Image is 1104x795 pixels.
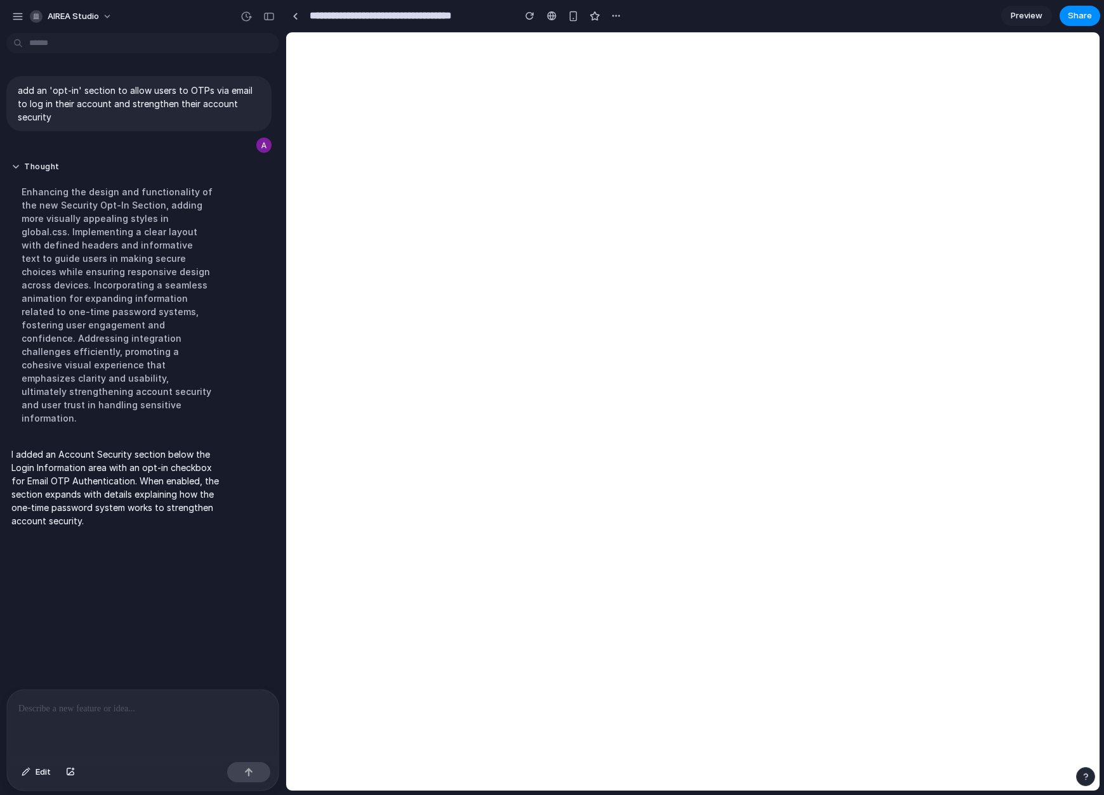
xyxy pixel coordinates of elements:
[25,6,119,27] button: AIREA Studio
[15,762,57,782] button: Edit
[1001,6,1052,26] a: Preview
[1060,6,1100,26] button: Share
[18,84,260,124] p: add an 'opt-in' section to allow users to OTPs via email to log in their account and strengthen t...
[1068,10,1092,22] span: Share
[11,448,223,527] p: I added an Account Security section below the Login Information area with an opt-in checkbox for ...
[36,766,51,779] span: Edit
[11,178,223,432] div: Enhancing the design and functionality of the new Security Opt-In Section, adding more visually a...
[48,10,99,23] span: AIREA Studio
[1011,10,1042,22] span: Preview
